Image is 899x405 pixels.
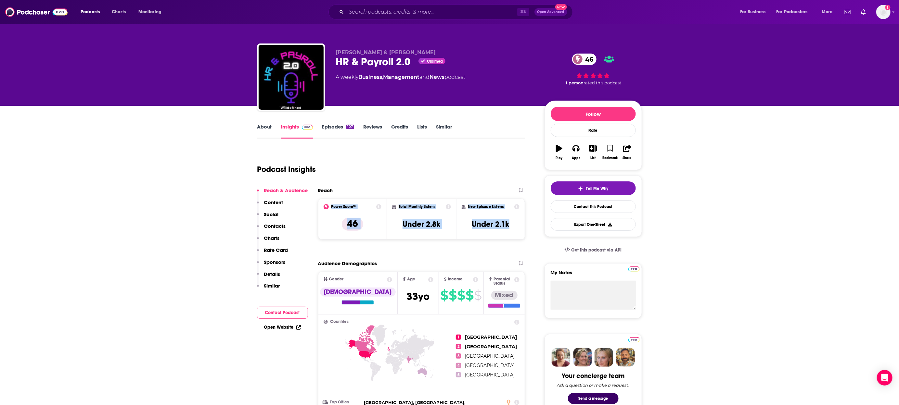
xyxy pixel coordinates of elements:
[537,10,564,14] span: Open Advanced
[449,290,457,301] span: $
[331,204,357,209] h2: Power Score™
[318,260,377,266] h2: Audience Demographics
[877,370,893,386] div: Open Intercom Messenger
[264,271,280,277] p: Details
[257,235,280,247] button: Charts
[264,187,308,193] p: Reach & Audience
[134,7,170,17] button: open menu
[382,74,383,80] span: ,
[465,334,517,340] span: [GEOGRAPHIC_DATA]
[359,74,382,80] a: Business
[474,290,482,301] span: $
[619,141,636,164] button: Share
[264,199,283,205] p: Content
[876,5,891,19] img: User Profile
[584,141,601,164] button: List
[322,124,354,139] a: Episodes107
[465,372,515,378] span: [GEOGRAPHIC_DATA]
[320,288,396,297] div: [DEMOGRAPHIC_DATA]
[602,156,618,160] div: Bookmark
[257,211,279,223] button: Social
[264,259,286,265] p: Sponsors
[302,125,313,130] img: Podchaser Pro
[324,400,362,404] h3: Top Cities
[336,73,466,81] div: A weekly podcast
[584,80,622,85] span: rated this podcast
[342,218,363,231] p: 46
[264,223,286,229] p: Contacts
[623,156,632,160] div: Share
[112,7,126,17] span: Charts
[573,348,592,367] img: Barbara Profile
[842,6,853,18] a: Show notifications dropdown
[591,156,596,160] div: List
[457,290,465,301] span: $
[346,125,354,129] div: 107
[628,266,640,272] img: Podchaser Pro
[551,200,636,213] a: Contact This Podcast
[885,5,891,10] svg: Add a profile image
[108,7,130,17] a: Charts
[264,211,279,217] p: Social
[318,187,333,193] h2: Reach
[448,277,463,281] span: Income
[817,7,841,17] button: open menu
[586,186,608,191] span: Tell Me Why
[364,400,465,405] span: [GEOGRAPHIC_DATA], [GEOGRAPHIC_DATA]
[257,165,316,174] h1: Podcast Insights
[406,290,430,303] span: 33 yo
[257,187,308,199] button: Reach & Audience
[403,219,440,229] h3: Under 2.8k
[456,344,461,349] span: 2
[566,80,584,85] span: 1 person
[336,49,436,55] span: [PERSON_NAME] & [PERSON_NAME]
[568,141,584,164] button: Apps
[534,8,567,16] button: Open AdvancedNew
[494,277,513,286] span: Parental Status
[436,124,452,139] a: Similar
[628,265,640,272] a: Pro website
[517,8,529,16] span: ⌘ K
[407,277,415,281] span: Age
[281,124,313,139] a: InsightsPodchaser Pro
[264,283,280,289] p: Similar
[456,363,461,368] span: 4
[572,156,580,160] div: Apps
[399,204,435,209] h2: Total Monthly Listens
[571,247,622,253] span: Get this podcast via API
[257,247,288,259] button: Rate Card
[578,186,583,191] img: tell me why sparkle
[5,6,68,18] a: Podchaser - Follow, Share and Rate Podcasts
[363,124,382,139] a: Reviews
[264,247,288,253] p: Rate Card
[468,204,504,209] h2: New Episode Listens
[822,7,833,17] span: More
[559,242,627,258] a: Get this podcast via API
[628,337,640,342] img: Podchaser Pro
[81,7,100,17] span: Podcasts
[465,353,515,359] span: [GEOGRAPHIC_DATA]
[557,383,629,388] div: Ask a question or make a request.
[472,219,509,229] h3: Under 2.1k
[430,74,445,80] a: News
[556,156,562,160] div: Play
[568,393,619,404] button: Send a message
[551,107,636,121] button: Follow
[257,199,283,211] button: Content
[465,362,515,368] span: [GEOGRAPHIC_DATA]
[76,7,108,17] button: open menu
[391,124,408,139] a: Credits
[329,277,344,281] span: Gender
[602,141,619,164] button: Bookmark
[417,124,427,139] a: Lists
[335,5,579,19] div: Search podcasts, credits, & more...
[259,45,324,110] img: HR & Payroll 2.0
[264,235,280,241] p: Charts
[330,320,349,324] span: Countries
[628,336,640,342] a: Pro website
[552,348,571,367] img: Sydney Profile
[555,4,567,10] span: New
[257,307,308,319] button: Contact Podcast
[772,7,817,17] button: open menu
